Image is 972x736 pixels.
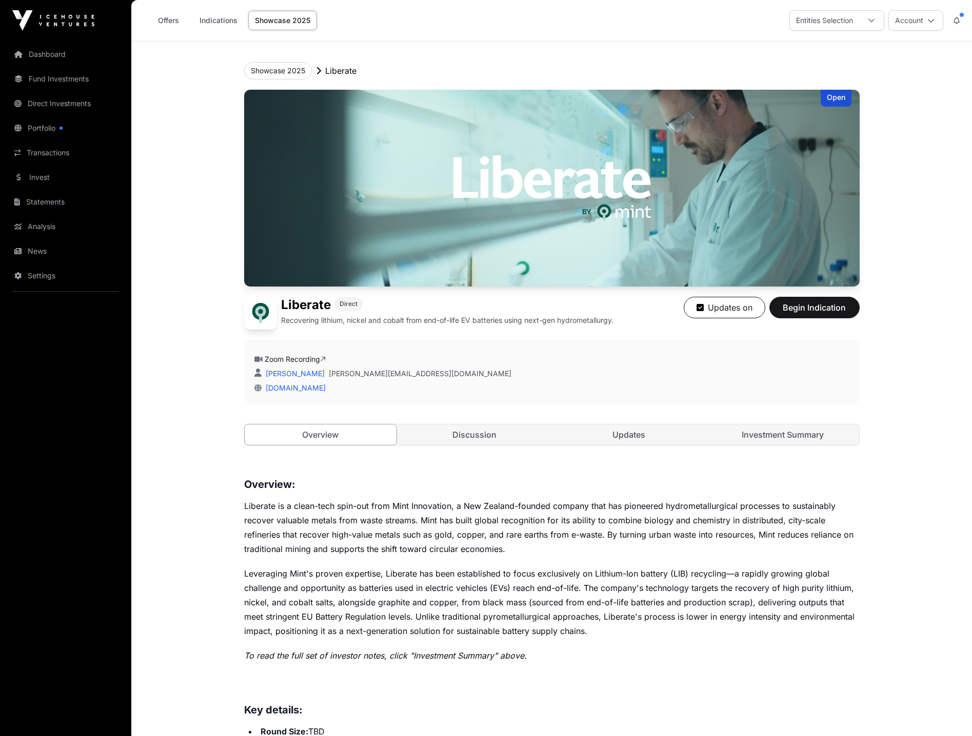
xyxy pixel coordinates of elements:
[148,11,189,30] a: Offers
[888,10,943,31] button: Account
[244,702,860,718] h3: Key details:
[244,62,312,79] button: Showcase 2025
[244,650,527,661] em: To read the full set of investor notes, click "Investment Summary" above.
[790,11,859,30] div: Entities Selection
[8,215,123,238] a: Analysis
[782,301,847,314] span: Begin Indication
[281,315,613,325] p: Recovering lithium, nickel and cobalt from end-of-life EV batteries using next-gen hydrometallurgy.
[8,117,123,139] a: Portfolio
[265,355,326,363] a: Zoom Recording
[264,369,325,378] a: [PERSON_NAME]
[8,166,123,189] a: Invest
[329,369,511,379] a: [PERSON_NAME][EMAIL_ADDRESS][DOMAIN_NAME]
[12,10,94,31] img: Icehouse Ventures Logo
[244,424,398,445] a: Overview
[707,424,859,445] a: Investment Summary
[244,90,860,287] img: Liberate
[8,240,123,262] a: News
[8,264,123,287] a: Settings
[684,297,765,318] button: Updates on
[340,300,358,308] span: Direct
[399,424,551,445] a: Discussion
[281,297,331,313] h1: Liberate
[8,191,123,213] a: Statements
[244,297,277,330] img: Liberate
[769,307,860,317] a: Begin Indication
[769,297,860,318] button: Begin Indication
[245,424,859,445] nav: Tabs
[921,687,972,736] iframe: Chat Widget
[193,11,244,30] a: Indications
[8,141,123,164] a: Transactions
[325,65,356,77] p: Liberate
[821,90,851,107] div: Open
[262,383,326,392] a: [DOMAIN_NAME]
[8,68,123,90] a: Fund Investments
[8,43,123,66] a: Dashboard
[244,476,860,493] h3: Overview:
[244,499,860,556] p: Liberate is a clean-tech spin-out from Mint Innovation, a New Zealand-founded company that has pi...
[8,92,123,115] a: Direct Investments
[248,11,317,30] a: Showcase 2025
[244,566,860,638] p: Leveraging Mint's proven expertise, Liberate has been established to focus exclusively on Lithium...
[553,424,705,445] a: Updates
